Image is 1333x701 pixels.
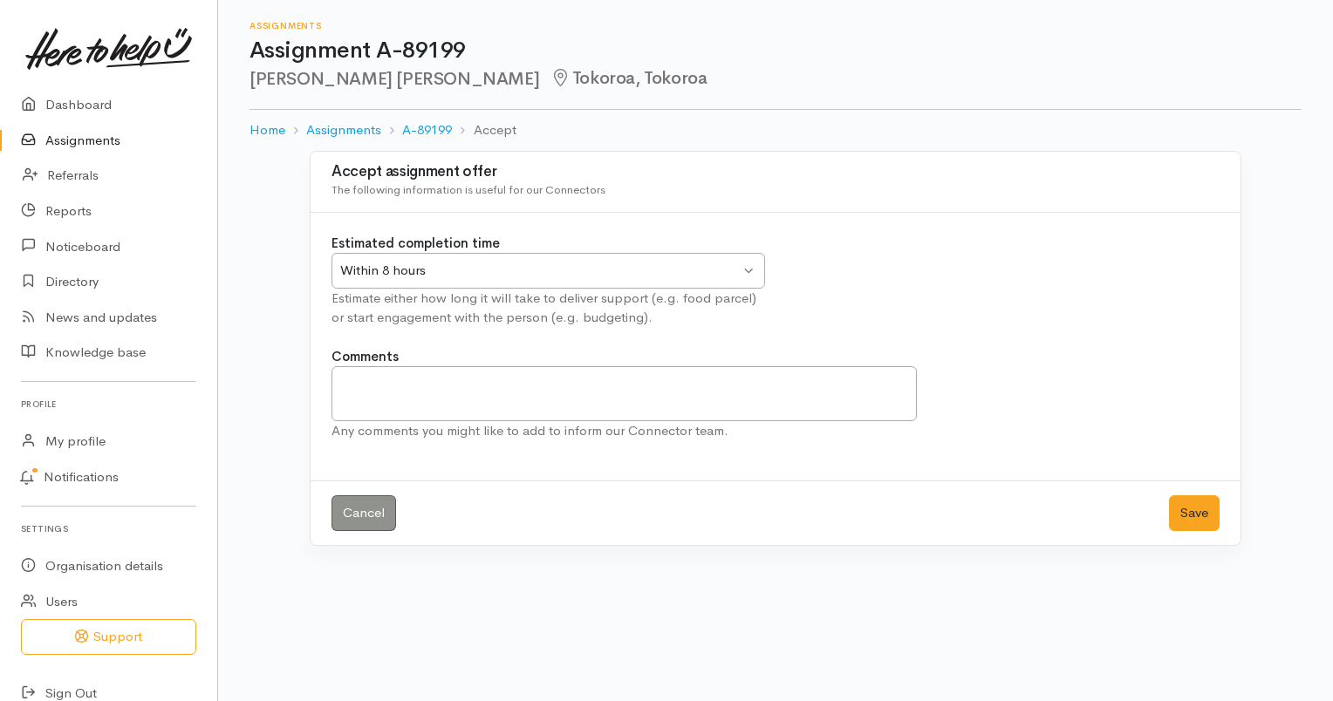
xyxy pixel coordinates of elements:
[1169,495,1220,531] button: Save
[250,110,1302,151] nav: breadcrumb
[250,69,1302,89] h2: [PERSON_NAME] [PERSON_NAME]
[340,261,740,281] div: Within 8 hours
[332,182,605,197] span: The following information is useful for our Connectors
[21,517,196,541] h6: Settings
[250,38,1302,64] h1: Assignment A-89199
[250,120,285,140] a: Home
[21,392,196,416] h6: Profile
[550,67,707,89] span: Tokoroa, Tokoroa
[332,347,399,367] label: Comments
[332,289,765,328] div: Estimate either how long it will take to deliver support (e.g. food parcel) or start engagement w...
[402,120,452,140] a: A-89199
[332,164,1220,180] h3: Accept assignment offer
[452,120,516,140] li: Accept
[250,21,1302,31] h6: Assignments
[332,495,396,531] a: Cancel
[21,619,196,655] button: Support
[332,234,500,254] label: Estimated completion time
[306,120,381,140] a: Assignments
[332,421,917,441] div: Any comments you might like to add to inform our Connector team.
